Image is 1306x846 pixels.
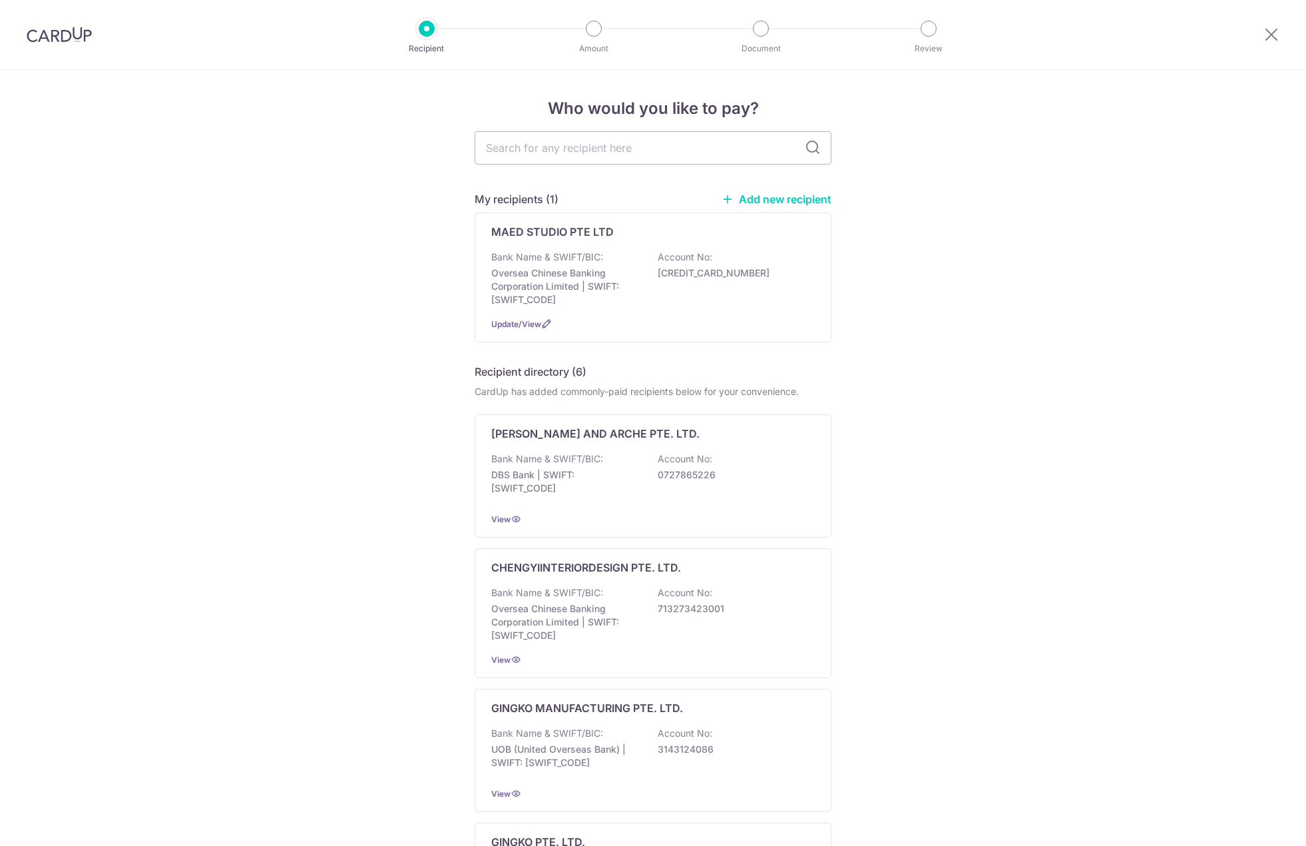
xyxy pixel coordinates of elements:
input: Search for any recipient here [475,131,831,165]
p: Bank Name & SWIFT/BIC: [491,586,603,600]
p: Review [879,42,978,55]
h5: Recipient directory (6) [475,364,586,380]
p: Bank Name & SWIFT/BIC: [491,727,603,740]
h4: Who would you like to pay? [475,97,831,121]
p: Document [712,42,810,55]
p: Oversea Chinese Banking Corporation Limited | SWIFT: [SWIFT_CODE] [491,266,640,306]
p: Recipient [377,42,476,55]
a: View [491,514,511,524]
a: View [491,655,511,665]
p: GINGKO MANUFACTURING PTE. LTD. [491,700,683,716]
iframe: Opens a widget where you can find more information [1221,806,1293,839]
p: 0727865226 [658,468,807,482]
p: MAED STUDIO PTE LTD [491,224,614,240]
p: Bank Name & SWIFT/BIC: [491,250,603,264]
a: Add new recipient [722,193,831,206]
p: Bank Name & SWIFT/BIC: [491,452,603,466]
a: View [491,789,511,799]
p: Amount [544,42,643,55]
p: [PERSON_NAME] AND ARCHE PTE. LTD. [491,426,700,442]
p: Account No: [658,452,712,466]
h5: My recipients (1) [475,191,558,207]
p: DBS Bank | SWIFT: [SWIFT_CODE] [491,468,640,495]
p: [CREDIT_CARD_NUMBER] [658,266,807,280]
img: CardUp [27,27,92,43]
p: Account No: [658,586,712,600]
p: UOB (United Overseas Bank) | SWIFT: [SWIFT_CODE] [491,743,640,769]
p: Account No: [658,727,712,740]
p: CHENGYIINTERIORDESIGN PTE. LTD. [491,560,681,576]
p: 713273423001 [658,602,807,616]
p: Account No: [658,250,712,264]
p: Oversea Chinese Banking Corporation Limited | SWIFT: [SWIFT_CODE] [491,602,640,642]
p: 3143124086 [658,743,807,756]
a: Update/View [491,319,541,329]
div: CardUp has added commonly-paid recipients below for your convenience. [475,385,831,398]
